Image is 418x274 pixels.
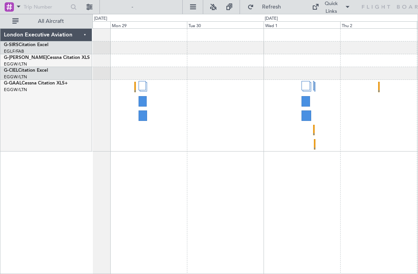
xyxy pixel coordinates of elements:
span: G-SIRS [4,43,19,47]
span: Refresh [255,4,288,10]
a: G-SIRSCitation Excel [4,43,48,47]
div: Mon 29 [110,21,187,28]
span: All Aircraft [20,19,82,24]
a: G-GAALCessna Citation XLS+ [4,81,68,86]
span: G-GAAL [4,81,22,86]
div: [DATE] [94,16,107,22]
a: EGGW/LTN [4,61,27,67]
div: Wed 1 [264,21,340,28]
input: Trip Number [24,1,68,13]
span: G-[PERSON_NAME] [4,55,47,60]
span: G-CIEL [4,68,18,73]
a: EGGW/LTN [4,87,27,93]
button: Refresh [244,1,290,13]
div: [DATE] [265,16,278,22]
div: Tue 30 [187,21,264,28]
div: Thu 2 [340,21,417,28]
button: All Aircraft [9,15,84,28]
a: EGLF/FAB [4,48,24,54]
a: G-[PERSON_NAME]Cessna Citation XLS [4,55,90,60]
a: G-CIELCitation Excel [4,68,48,73]
a: EGGW/LTN [4,74,27,80]
button: Quick Links [308,1,355,13]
